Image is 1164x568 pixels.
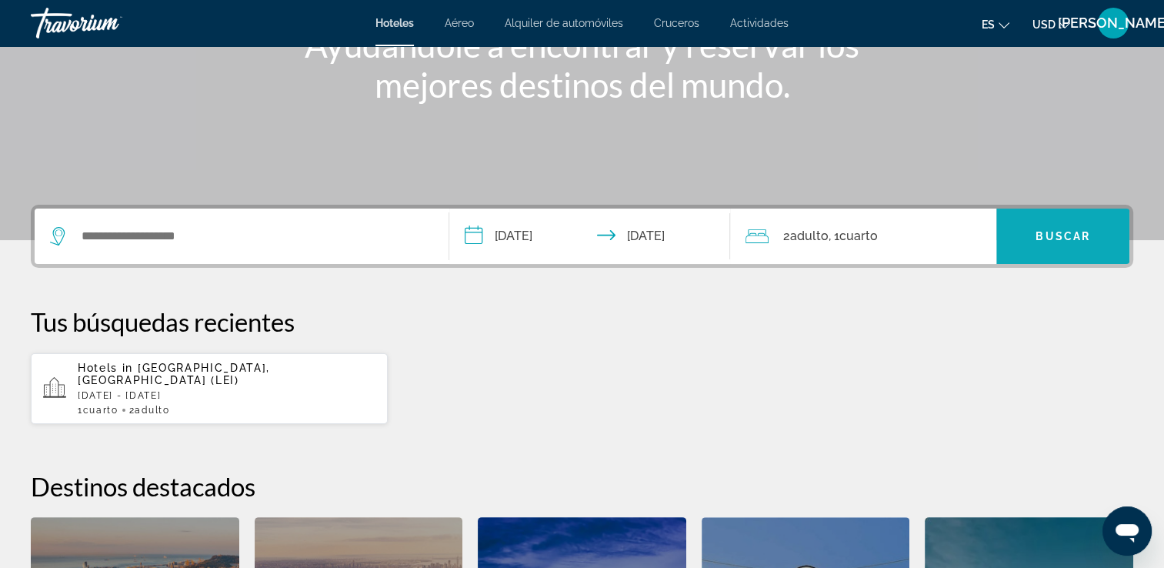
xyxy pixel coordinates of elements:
[730,209,996,264] button: Travelers: 2 adults, 0 children
[294,25,871,105] h1: Ayudándole a encontrar y reservar los mejores destinos del mundo.
[78,362,133,374] span: Hotels in
[78,405,118,416] span: 1
[31,352,388,425] button: Hotels in [GEOGRAPHIC_DATA], [GEOGRAPHIC_DATA] (LEI)[DATE] - [DATE]1Cuarto2Adulto
[1093,7,1133,39] button: User Menu
[449,209,731,264] button: Check-in date: Sep 6, 2025 Check-out date: Sep 7, 2025
[1036,230,1090,242] span: Buscar
[135,405,169,416] span: Adulto
[982,13,1009,35] button: Change language
[828,226,877,247] span: , 1
[78,362,270,386] span: [GEOGRAPHIC_DATA], [GEOGRAPHIC_DATA] (LEI)
[129,405,170,416] span: 2
[31,471,1133,502] h2: Destinos destacados
[839,229,877,243] span: Cuarto
[375,17,414,29] a: Hoteles
[445,17,474,29] a: Aéreo
[730,17,789,29] a: Actividades
[31,306,1133,337] p: Tus búsquedas recientes
[1032,18,1056,31] span: USD
[996,209,1129,264] button: Buscar
[782,226,828,247] span: 2
[35,209,1129,264] div: Search widget
[789,229,828,243] span: Adulto
[1032,13,1070,35] button: Change currency
[505,17,623,29] a: Alquiler de automóviles
[654,17,699,29] a: Cruceros
[78,390,375,401] p: [DATE] - [DATE]
[1102,506,1152,556] iframe: Botón para iniciar la ventana de mensajería
[31,3,185,43] a: Travorium
[83,405,118,416] span: Cuarto
[982,18,995,31] span: es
